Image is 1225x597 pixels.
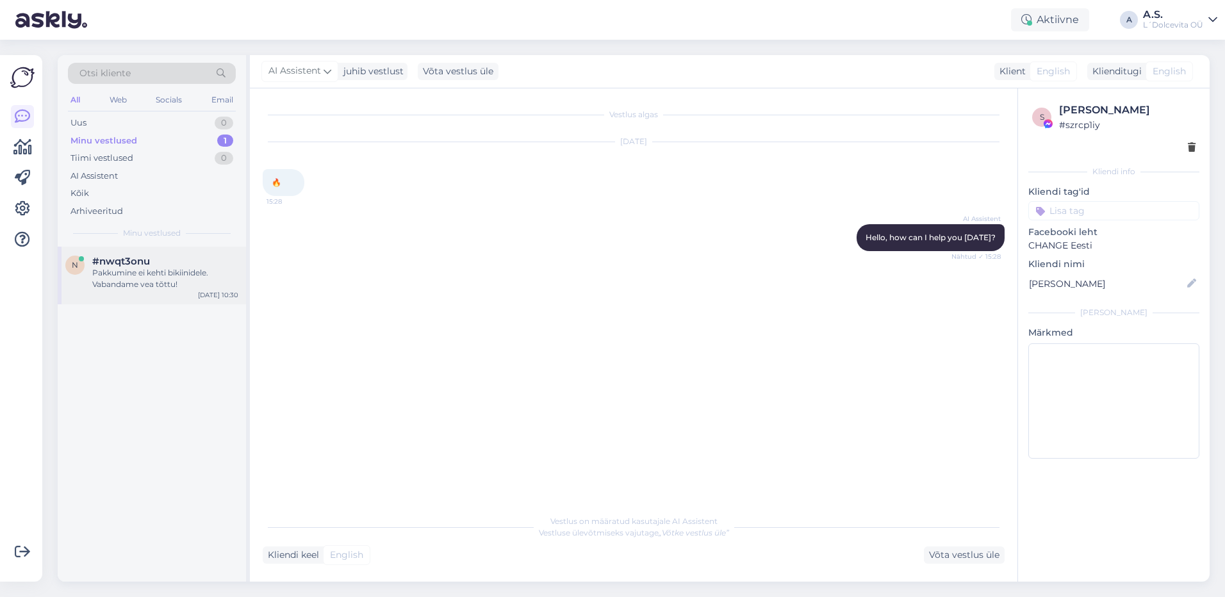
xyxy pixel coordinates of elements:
div: Minu vestlused [70,135,137,147]
div: 1 [217,135,233,147]
div: Pakkumine ei kehti bikiinidele. Vabandame vea tõttu! [92,267,238,290]
div: [DATE] [263,136,1005,147]
div: Vestlus algas [263,109,1005,120]
div: Võta vestlus üle [924,546,1005,564]
p: Märkmed [1028,326,1199,339]
p: Facebooki leht [1028,225,1199,239]
span: English [1037,65,1070,78]
span: Vestluse ülevõtmiseks vajutage [539,528,729,537]
div: Uus [70,117,86,129]
div: Aktiivne [1011,8,1089,31]
div: AI Assistent [70,170,118,183]
div: Klienditugi [1087,65,1142,78]
div: Kõik [70,187,89,200]
div: 0 [215,152,233,165]
div: Socials [153,92,185,108]
span: 🔥 [272,177,281,187]
div: Kliendi keel [263,548,319,562]
span: English [330,548,363,562]
div: Web [107,92,129,108]
div: All [68,92,83,108]
div: [PERSON_NAME] [1028,307,1199,318]
div: Tiimi vestlused [70,152,133,165]
i: „Võtke vestlus üle” [659,528,729,537]
span: s [1040,112,1044,122]
a: A.S.L´Dolcevita OÜ [1143,10,1217,30]
div: 0 [215,117,233,129]
input: Lisa tag [1028,201,1199,220]
p: CHANGE Eesti [1028,239,1199,252]
div: Võta vestlus üle [418,63,498,80]
div: L´Dolcevita OÜ [1143,20,1203,30]
span: Minu vestlused [123,227,181,239]
div: A [1120,11,1138,29]
p: Kliendi nimi [1028,258,1199,271]
span: 15:28 [267,197,315,206]
div: # szrcp1iy [1059,118,1196,132]
span: Otsi kliente [79,67,131,80]
span: Vestlus on määratud kasutajale AI Assistent [550,516,718,526]
div: Klient [994,65,1026,78]
p: Kliendi tag'id [1028,185,1199,199]
div: A.S. [1143,10,1203,20]
input: Lisa nimi [1029,277,1185,291]
div: Email [209,92,236,108]
div: juhib vestlust [338,65,404,78]
span: #nwqt3onu [92,256,150,267]
span: English [1153,65,1186,78]
img: Askly Logo [10,65,35,90]
div: Kliendi info [1028,166,1199,177]
span: AI Assistent [953,214,1001,224]
div: [PERSON_NAME] [1059,102,1196,118]
div: Arhiveeritud [70,205,123,218]
span: AI Assistent [268,64,321,78]
span: Nähtud ✓ 15:28 [951,252,1001,261]
div: [DATE] 10:30 [198,290,238,300]
span: Hello, how can I help you [DATE]? [866,233,996,242]
span: n [72,260,78,270]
